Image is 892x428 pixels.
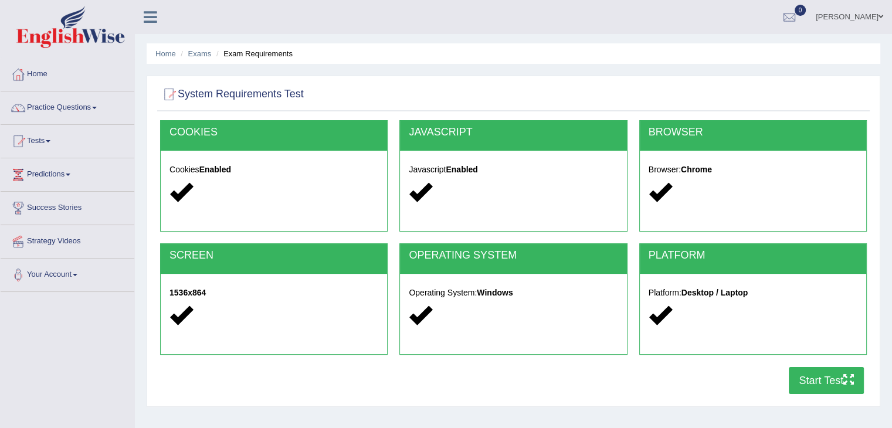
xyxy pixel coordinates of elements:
a: Home [1,58,134,87]
a: Predictions [1,158,134,188]
h5: Platform: [649,288,857,297]
a: Home [155,49,176,58]
strong: Enabled [446,165,477,174]
strong: Desktop / Laptop [681,288,748,297]
a: Success Stories [1,192,134,221]
a: Practice Questions [1,91,134,121]
button: Start Test [789,367,864,394]
span: 0 [795,5,806,16]
a: Exams [188,49,212,58]
strong: 1536x864 [169,288,206,297]
h2: OPERATING SYSTEM [409,250,618,261]
h2: System Requirements Test [160,86,304,103]
li: Exam Requirements [213,48,293,59]
a: Strategy Videos [1,225,134,254]
h5: Operating System: [409,288,618,297]
strong: Chrome [681,165,712,174]
a: Your Account [1,259,134,288]
h2: COOKIES [169,127,378,138]
strong: Windows [477,288,513,297]
h2: BROWSER [649,127,857,138]
h5: Browser: [649,165,857,174]
h2: SCREEN [169,250,378,261]
h5: Javascript [409,165,618,174]
h2: PLATFORM [649,250,857,261]
h5: Cookies [169,165,378,174]
strong: Enabled [199,165,231,174]
h2: JAVASCRIPT [409,127,618,138]
a: Tests [1,125,134,154]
